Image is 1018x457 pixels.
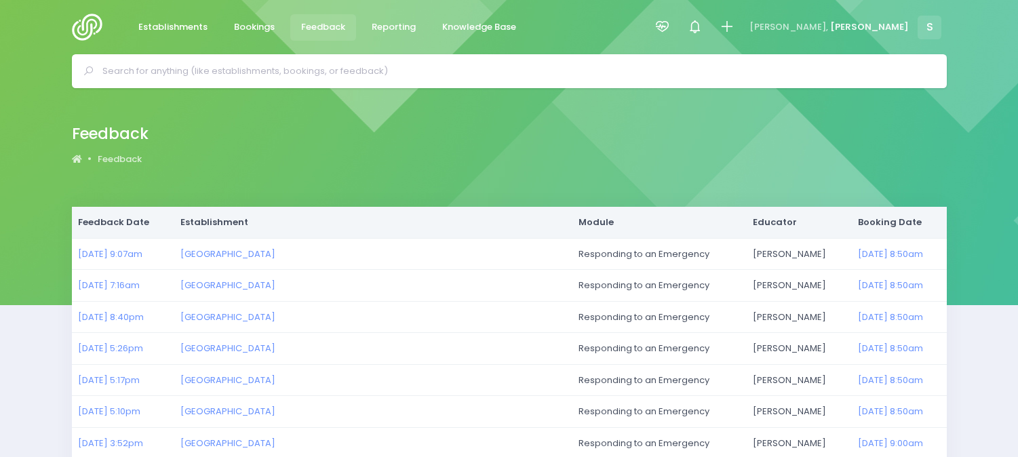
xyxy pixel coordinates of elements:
a: [DATE] 8:50am [858,342,923,355]
a: Bookings [223,14,286,41]
a: [DATE] 8:50am [858,311,923,323]
a: Feedback [290,14,357,41]
td: Responding to an Emergency [572,396,747,428]
th: Establishment [174,207,572,238]
a: [DATE] 8:50am [858,279,923,292]
img: Logo [72,14,111,41]
span: [PERSON_NAME] [830,20,909,34]
a: [DATE] 8:50am [858,247,923,260]
span: Bookings [234,20,275,34]
a: [GEOGRAPHIC_DATA] [180,437,275,450]
span: Knowledge Base [442,20,516,34]
td: [PERSON_NAME] [747,333,852,365]
a: [GEOGRAPHIC_DATA] [180,405,275,418]
a: [GEOGRAPHIC_DATA] [180,374,275,386]
a: [DATE] 3:52pm [78,437,143,450]
td: [PERSON_NAME] [747,301,852,333]
td: [PERSON_NAME] [747,364,852,396]
input: Search for anything (like establishments, bookings, or feedback) [102,61,928,81]
td: [PERSON_NAME] [747,238,852,270]
a: [GEOGRAPHIC_DATA] [180,311,275,323]
a: [DATE] 5:17pm [78,374,140,386]
a: [DATE] 9:00am [858,437,923,450]
span: Establishments [138,20,208,34]
th: Feedback Date [72,207,174,238]
th: Module [572,207,747,238]
a: [DATE] 8:50am [858,374,923,386]
a: [GEOGRAPHIC_DATA] [180,247,275,260]
a: [DATE] 7:16am [78,279,140,292]
a: [DATE] 9:07am [78,247,142,260]
a: [GEOGRAPHIC_DATA] [180,279,275,292]
td: Responding to an Emergency [572,301,747,333]
td: Responding to an Emergency [572,333,747,365]
td: [PERSON_NAME] [747,270,852,302]
span: [PERSON_NAME], [749,20,828,34]
a: Establishments [128,14,219,41]
span: S [918,16,941,39]
td: Responding to an Emergency [572,238,747,270]
th: Booking Date [851,207,946,238]
a: [DATE] 5:26pm [78,342,143,355]
a: Knowledge Base [431,14,528,41]
a: [GEOGRAPHIC_DATA] [180,342,275,355]
td: Responding to an Emergency [572,270,747,302]
a: Feedback [98,153,142,166]
a: [DATE] 8:40pm [78,311,144,323]
a: [DATE] 5:10pm [78,405,140,418]
h2: Feedback [72,125,149,143]
td: [PERSON_NAME] [747,396,852,428]
span: Feedback [301,20,345,34]
span: Reporting [372,20,416,34]
td: Responding to an Emergency [572,364,747,396]
th: Educator [747,207,852,238]
a: Reporting [361,14,427,41]
a: [DATE] 8:50am [858,405,923,418]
